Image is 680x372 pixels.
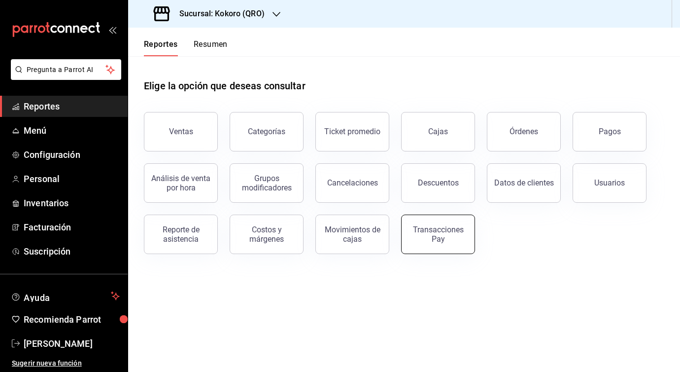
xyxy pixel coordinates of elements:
div: Datos de clientes [494,178,554,187]
div: Descuentos [418,178,459,187]
button: open_drawer_menu [108,26,116,34]
button: Categorías [230,112,304,151]
div: Grupos modificadores [236,174,297,192]
button: Transacciones Pay [401,215,475,254]
h3: Sucursal: Kokoro (QRO) [171,8,265,20]
button: Análisis de venta por hora [144,163,218,203]
button: Reportes [144,39,178,56]
div: Transacciones Pay [408,225,469,244]
div: Costos y márgenes [236,225,297,244]
span: Menú [24,124,120,137]
span: [PERSON_NAME] [24,337,120,350]
button: Órdenes [487,112,561,151]
button: Pregunta a Parrot AI [11,59,121,80]
div: Órdenes [510,127,538,136]
div: Categorías [248,127,285,136]
span: Sugerir nueva función [12,358,120,369]
button: Grupos modificadores [230,163,304,203]
button: Movimientos de cajas [315,215,389,254]
a: Pregunta a Parrot AI [7,72,121,82]
div: Reporte de asistencia [150,225,211,244]
div: Pagos [599,127,621,136]
div: Análisis de venta por hora [150,174,211,192]
span: Configuración [24,148,120,161]
div: Movimientos de cajas [322,225,383,244]
div: navigation tabs [144,39,228,56]
button: Costos y márgenes [230,215,304,254]
button: Ventas [144,112,218,151]
span: Personal [24,172,120,186]
span: Pregunta a Parrot AI [27,65,106,75]
div: Ticket promedio [324,127,380,136]
span: Recomienda Parrot [24,313,120,326]
span: Facturación [24,221,120,234]
span: Ayuda [24,290,107,302]
button: Usuarios [573,163,646,203]
button: Descuentos [401,163,475,203]
button: Datos de clientes [487,163,561,203]
button: Cancelaciones [315,163,389,203]
button: Pagos [573,112,646,151]
span: Suscripción [24,245,120,258]
h1: Elige la opción que deseas consultar [144,78,306,93]
div: Ventas [169,127,193,136]
button: Resumen [194,39,228,56]
div: Usuarios [594,178,625,187]
span: Inventarios [24,196,120,210]
button: Reporte de asistencia [144,215,218,254]
div: Cancelaciones [327,178,378,187]
button: Ticket promedio [315,112,389,151]
button: Cajas [401,112,475,151]
span: Reportes [24,100,120,113]
div: Cajas [428,127,448,136]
